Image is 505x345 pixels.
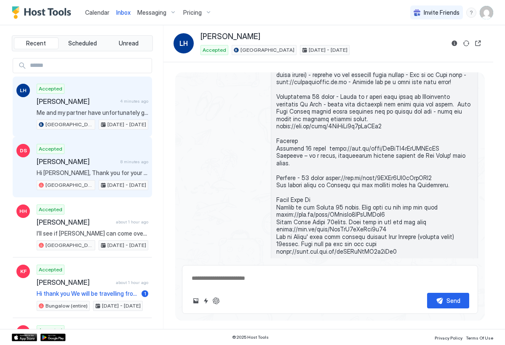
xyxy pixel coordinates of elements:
[480,6,493,19] div: User profile
[20,87,27,94] span: LH
[20,268,27,275] span: KF
[461,38,471,48] button: Sync reservation
[20,147,27,154] span: DS
[45,302,88,310] span: Bungalow (entire)
[39,266,62,273] span: Accepted
[466,335,493,340] span: Terms Of Use
[20,328,27,336] span: DK
[102,302,141,310] span: [DATE] - [DATE]
[201,296,211,306] button: Quick reply
[39,145,62,153] span: Accepted
[45,241,93,249] span: [GEOGRAPHIC_DATA]
[37,290,138,297] span: Hi thank you We will be travelling from [GEOGRAPHIC_DATA] at around 11am i lnow we will make a co...
[39,326,62,334] span: Accepted
[45,121,93,128] span: [GEOGRAPHIC_DATA]
[107,241,146,249] span: [DATE] - [DATE]
[424,9,460,16] span: Invite Friends
[446,296,460,305] div: Send
[120,159,148,165] span: 8 minutes ago
[37,109,148,117] span: Me and my partner have unfortunately gone out separate ways and will not be able to attend this w...
[191,296,201,306] button: Upload image
[179,38,188,48] span: LH
[120,98,148,104] span: 4 minutes ago
[107,181,146,189] span: [DATE] - [DATE]
[45,181,93,189] span: [GEOGRAPHIC_DATA]
[85,8,110,17] a: Calendar
[60,37,105,49] button: Scheduled
[449,38,460,48] button: Reservation information
[203,46,226,54] span: Accepted
[26,40,46,47] span: Recent
[144,290,146,297] span: 1
[106,37,151,49] button: Unread
[427,293,469,308] button: Send
[240,46,294,54] span: [GEOGRAPHIC_DATA]
[309,46,347,54] span: [DATE] - [DATE]
[119,40,139,47] span: Unread
[435,333,462,342] a: Privacy Policy
[19,207,27,215] span: HH
[116,219,148,225] span: about 1 hour ago
[37,230,148,237] span: I’ll see if [PERSON_NAME] can come over. We do have bedding for people with allergies
[107,121,146,128] span: [DATE] - [DATE]
[14,37,59,49] button: Recent
[473,38,483,48] button: Open reservation
[232,334,269,340] span: © 2025 Host Tools
[37,157,117,166] span: [PERSON_NAME]
[85,9,110,16] span: Calendar
[12,334,37,341] a: App Store
[12,6,75,19] a: Host Tools Logo
[466,333,493,342] a: Terms Of Use
[37,278,112,287] span: [PERSON_NAME]
[137,9,166,16] span: Messaging
[37,169,148,177] span: Hi [PERSON_NAME], Thank you for your booking. You will receive an email soon with useful informat...
[68,40,97,47] span: Scheduled
[39,85,62,93] span: Accepted
[37,218,112,226] span: [PERSON_NAME]
[27,58,152,73] input: Input Field
[116,8,131,17] a: Inbox
[435,335,462,340] span: Privacy Policy
[200,32,260,42] span: [PERSON_NAME]
[39,206,62,213] span: Accepted
[116,280,148,285] span: about 1 hour ago
[211,296,221,306] button: ChatGPT Auto Reply
[37,97,117,106] span: [PERSON_NAME]
[116,9,131,16] span: Inbox
[12,35,153,51] div: tab-group
[183,9,202,16] span: Pricing
[40,334,66,341] a: Google Play Store
[466,8,476,18] div: menu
